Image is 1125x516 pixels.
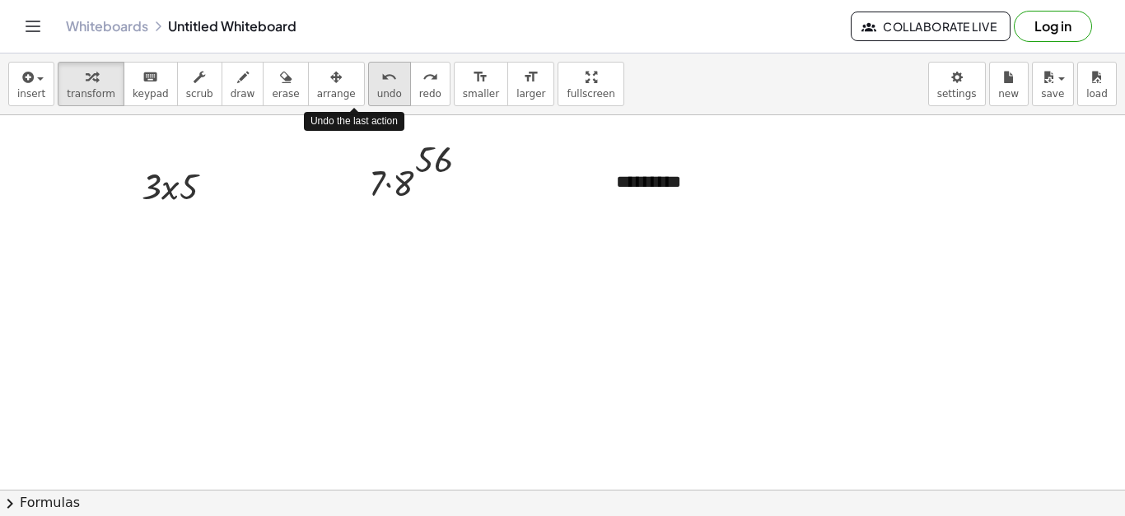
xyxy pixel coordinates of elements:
button: save [1032,62,1074,106]
span: Collaborate Live [865,19,997,34]
span: new [998,88,1019,100]
button: keyboardkeypad [124,62,178,106]
span: settings [937,88,977,100]
button: fullscreen [558,62,623,106]
div: Undo the last action [304,112,404,131]
button: Collaborate Live [851,12,1011,41]
i: keyboard [142,67,158,87]
button: format_sizesmaller [454,62,508,106]
span: transform [67,88,115,100]
button: Toggle navigation [20,13,46,40]
span: keypad [133,88,169,100]
button: load [1077,62,1117,106]
button: Log in [1014,11,1092,42]
span: load [1086,88,1108,100]
button: transform [58,62,124,106]
span: larger [516,88,545,100]
button: arrange [308,62,365,106]
span: erase [272,88,299,100]
span: insert [17,88,45,100]
button: redoredo [410,62,450,106]
span: draw [231,88,255,100]
span: smaller [463,88,499,100]
button: insert [8,62,54,106]
i: redo [422,67,438,87]
button: draw [222,62,264,106]
span: save [1041,88,1064,100]
span: arrange [317,88,356,100]
i: format_size [523,67,539,87]
span: redo [419,88,441,100]
button: undoundo [368,62,411,106]
span: scrub [186,88,213,100]
button: settings [928,62,986,106]
span: undo [377,88,402,100]
button: new [989,62,1029,106]
a: Whiteboards [66,18,148,35]
i: undo [381,67,397,87]
i: format_size [473,67,488,87]
button: format_sizelarger [507,62,554,106]
button: scrub [177,62,222,106]
span: fullscreen [567,88,614,100]
button: erase [263,62,308,106]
